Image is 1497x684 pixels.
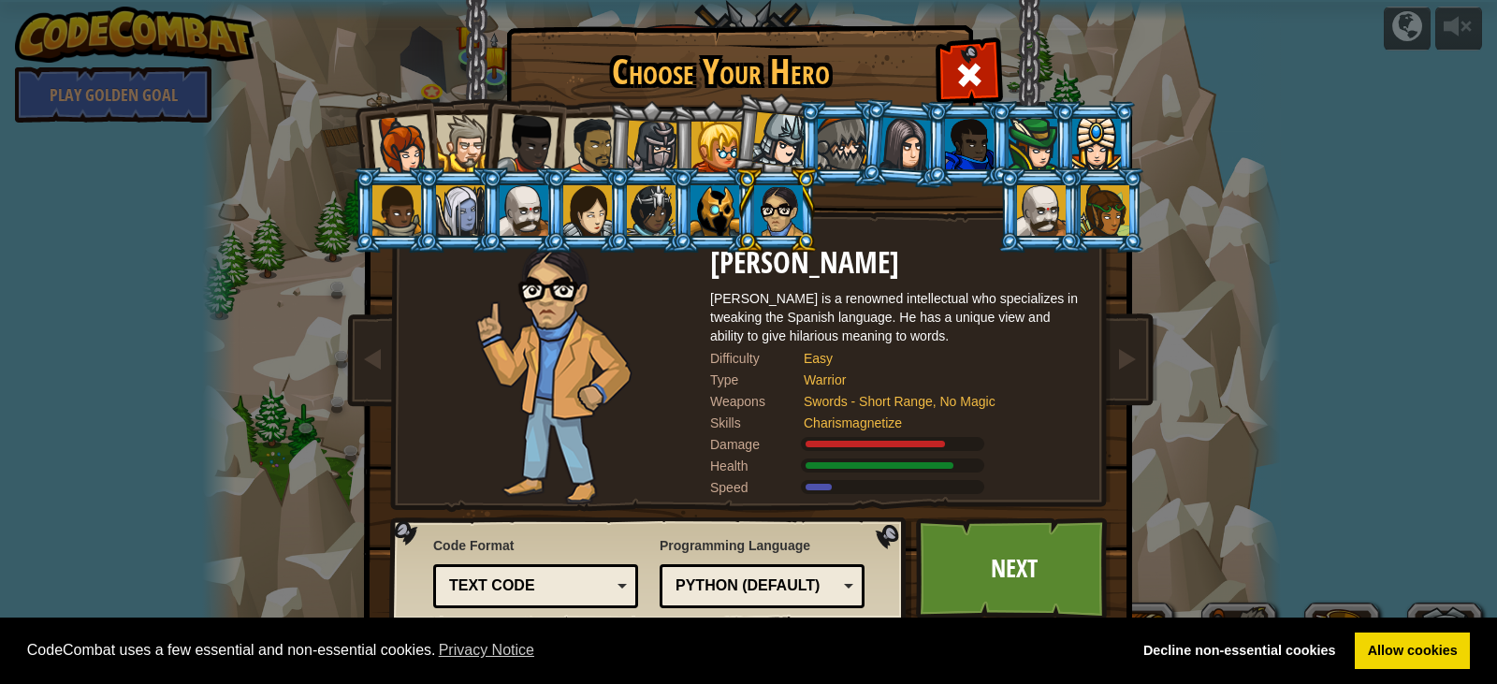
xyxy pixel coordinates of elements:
[804,392,1066,411] div: Swords - Short Range, No Magic
[433,536,638,555] span: Code Format
[989,101,1073,186] li: Naria of the Leaf
[11,13,135,28] span: Hi. Need any help?
[710,247,1084,280] h2: [PERSON_NAME]
[416,167,501,253] li: Nalfar Cryptor
[710,435,804,454] div: Damage
[510,52,931,92] h1: Choose Your Hero
[710,478,804,497] div: Speed
[544,167,628,253] li: Illia Shieldsmith
[710,349,804,368] div: Difficulty
[804,371,1066,389] div: Warrior
[676,575,837,597] div: Python (Default)
[798,101,882,186] li: Senick Steelclaw
[449,575,611,597] div: Text code
[475,247,632,504] img: Pose_Armando_b.png
[1355,633,1470,670] a: allow cookies
[671,167,755,253] li: Ritic the Cold
[416,98,501,183] li: Sir Tharin Thunderfist
[710,371,804,389] div: Type
[710,435,1084,454] div: Deals 120% of listed Warrior weapon damage.
[436,636,538,664] a: learn more about cookies
[605,99,694,189] li: Amara Arrowhead
[804,349,1066,368] div: Easy
[710,457,1084,475] div: Gains 140% of listed Warrior armor health.
[353,167,437,253] li: Arryn Stonewall
[710,289,1084,345] div: [PERSON_NAME] is a renowned intellectual who specializes in tweaking the Spanish language. He has...
[671,101,755,186] li: Miss Hushbaum
[349,97,441,189] li: Captain Anya Weston
[804,414,1066,432] div: Charismagnetize
[1130,633,1348,670] a: deny cookies
[710,478,1084,497] div: Moves at 6 meters per second.
[389,517,911,624] img: language-selector-background.png
[27,636,1116,664] span: CodeCombat uses a few essential and non-essential cookies.
[997,167,1082,253] li: Okar Stompfoot
[730,90,822,183] li: Hattori Hanzō
[1061,167,1145,253] li: Zana Woodheart
[710,414,804,432] div: Skills
[476,95,568,186] li: Lady Ida Justheart
[543,100,629,187] li: Alejandro the Duelist
[660,536,865,555] span: Programming Language
[1053,101,1137,186] li: Pender Spellbane
[710,392,804,411] div: Weapons
[734,167,819,253] li: Professor Armando Hoyos
[710,457,804,475] div: Health
[925,101,1010,186] li: Gordon the Stalwart
[607,167,691,253] li: Usara Master Wizard
[480,167,564,253] li: Okar Stompfoot
[859,98,949,189] li: Omarn Brewstone
[916,517,1112,620] a: Next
